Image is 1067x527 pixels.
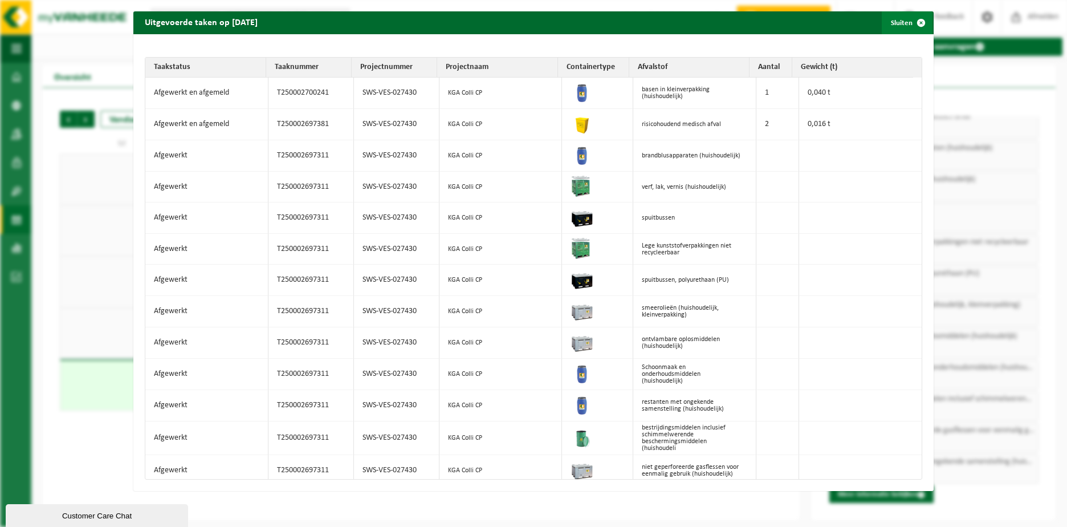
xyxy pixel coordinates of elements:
img: PB-OT-0200-MET-00-02 [571,425,593,448]
td: basen in kleinverpakking (huishoudelijk) [633,78,756,109]
th: Taakstatus [145,58,266,78]
td: Afgewerkt en afgemeld [145,109,268,140]
td: 0,040 t [799,78,922,109]
img: LP-SB-00050-HPE-22 [571,112,593,135]
td: KGA Colli CP [439,109,563,140]
th: Containertype [558,58,629,78]
td: KGA Colli CP [439,421,563,455]
td: Afgewerkt [145,265,268,296]
td: T250002697381 [268,109,354,140]
td: KGA Colli CP [439,202,563,234]
td: SWS-VES-027430 [354,234,439,265]
td: KGA Colli CP [439,140,563,172]
td: Afgewerkt [145,234,268,265]
td: Afgewerkt [145,455,268,486]
img: PB-OT-0120-HPE-00-02 [571,393,593,416]
td: SWS-VES-027430 [354,296,439,327]
th: Projectnummer [352,58,437,78]
td: SWS-VES-027430 [354,390,439,421]
td: ontvlambare oplosmiddelen (huishoudelijk) [633,327,756,359]
td: T250002697311 [268,359,354,390]
td: T250002697311 [268,172,354,202]
td: SWS-VES-027430 [354,359,439,390]
td: 1 [756,78,799,109]
td: T250002697311 [268,234,354,265]
td: T250002700241 [268,78,354,109]
td: T250002697311 [268,202,354,234]
td: KGA Colli CP [439,455,563,486]
td: KGA Colli CP [439,234,563,265]
td: SWS-VES-027430 [354,109,439,140]
td: Afgewerkt [145,140,268,172]
th: Afvalstof [629,58,750,78]
img: PB-LB-0680-HPE-GY-11 [571,330,593,353]
td: niet geperforeerde gasflessen voor eenmalig gebruik (huishoudelijk) [633,455,756,486]
td: restanten met ongekende samenstelling (huishoudelijk) [633,390,756,421]
img: PB-HB-1400-HPE-GN-11 [571,175,591,197]
img: PB-OT-0120-HPE-00-02 [571,143,593,166]
td: risicohoudend medisch afval [633,109,756,140]
td: T250002697311 [268,421,354,455]
img: PB-OT-0120-HPE-00-02 [571,362,593,384]
img: PB-LB-0680-HPE-BK-11 [571,267,593,290]
td: Afgewerkt [145,421,268,455]
td: SWS-VES-027430 [354,455,439,486]
img: PB-LB-0680-HPE-GY-11 [571,299,593,322]
td: Afgewerkt [145,327,268,359]
th: Projectnaam [437,58,558,78]
img: PB-HB-1400-HPE-GN-11 [571,237,591,259]
img: PB-LB-0680-HPE-BK-11 [571,205,593,228]
td: 2 [756,109,799,140]
td: bestrijdingsmiddelen inclusief schimmelwerende beschermingsmiddelen (huishoudeli [633,421,756,455]
td: T250002697311 [268,265,354,296]
td: T250002697311 [268,390,354,421]
td: T250002697311 [268,140,354,172]
td: Afgewerkt [145,390,268,421]
td: SWS-VES-027430 [354,421,439,455]
td: Afgewerkt [145,202,268,234]
td: Afgewerkt [145,359,268,390]
img: PB-LB-0680-HPE-GY-11 [571,458,593,481]
td: KGA Colli CP [439,265,563,296]
td: smeerolieën (huishoudelijk, kleinverpakking) [633,296,756,327]
td: Lege kunststofverpakkingen niet recycleerbaar [633,234,756,265]
td: verf, lak, vernis (huishoudelijk) [633,172,756,202]
td: SWS-VES-027430 [354,265,439,296]
td: KGA Colli CP [439,296,563,327]
td: brandblusapparaten (huishoudelijk) [633,140,756,172]
img: PB-OT-0120-HPE-00-02 [571,80,593,103]
td: T250002697311 [268,296,354,327]
td: 0,016 t [799,109,922,140]
th: Aantal [750,58,792,78]
td: SWS-VES-027430 [354,327,439,359]
td: KGA Colli CP [439,359,563,390]
td: KGA Colli CP [439,390,563,421]
iframe: chat widget [6,502,190,527]
td: Afgewerkt [145,296,268,327]
td: SWS-VES-027430 [354,140,439,172]
h2: Uitgevoerde taken op [DATE] [133,11,269,33]
td: SWS-VES-027430 [354,172,439,202]
td: Schoonmaak en onderhoudsmiddelen (huishoudelijk) [633,359,756,390]
td: spuitbussen [633,202,756,234]
td: KGA Colli CP [439,172,563,202]
td: Afgewerkt en afgemeld [145,78,268,109]
td: SWS-VES-027430 [354,202,439,234]
th: Taaknummer [266,58,352,78]
td: spuitbussen, polyurethaan (PU) [633,265,756,296]
button: Sluiten [882,11,932,34]
td: T250002697311 [268,455,354,486]
td: KGA Colli CP [439,78,563,109]
td: SWS-VES-027430 [354,78,439,109]
td: KGA Colli CP [439,327,563,359]
td: T250002697311 [268,327,354,359]
th: Gewicht (t) [792,58,913,78]
td: Afgewerkt [145,172,268,202]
